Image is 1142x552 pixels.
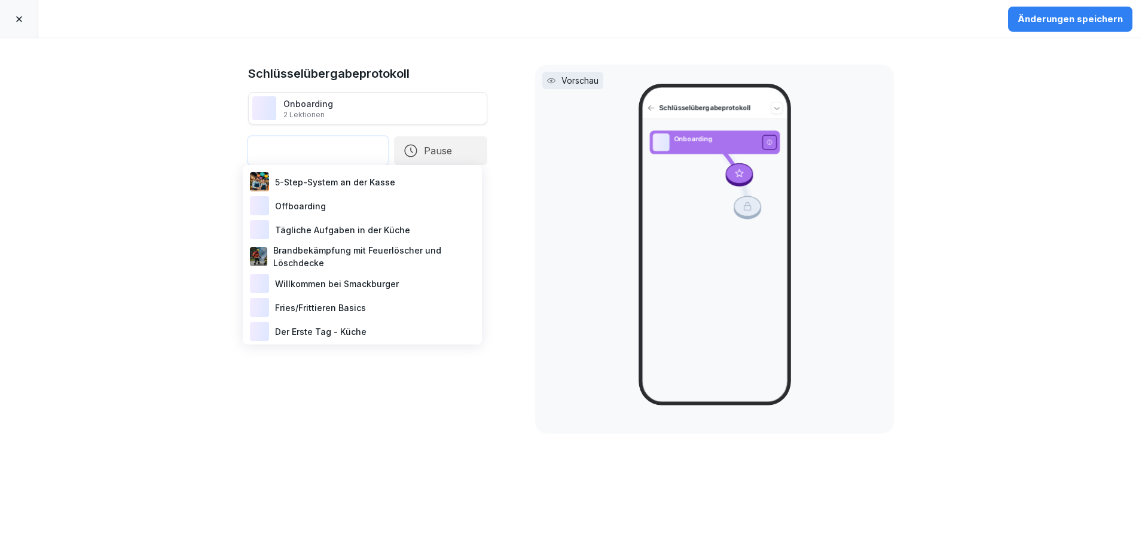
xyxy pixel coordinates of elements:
button: Pause [394,136,487,165]
div: Offboarding [248,194,477,218]
div: 5-Step-System an der Kasse [248,170,477,194]
div: Fries/Frittieren Basics [248,295,477,319]
button: Änderungen speichern [1008,7,1132,32]
div: Brandbekämpfung mit Feuerlöscher und Löschdecke [248,242,477,272]
p: Onboarding [674,134,758,144]
div: Onboarding [283,97,333,120]
h1: Schlüsselübergabeprotokoll [248,65,487,83]
div: Tägliche Aufgaben Kasse [248,343,477,367]
div: Willkommen bei Smackburger [248,272,477,295]
div: Onboarding2 Lektionen [248,92,487,124]
p: Vorschau [561,74,599,87]
div: Tägliche Aufgaben in der Küche [248,218,477,242]
p: 2 Lektionen [283,110,333,120]
p: Schlüsselübergabeprotokoll [659,103,767,113]
div: Änderungen speichern [1018,13,1123,26]
div: Der Erste Tag - Küche [248,319,477,343]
